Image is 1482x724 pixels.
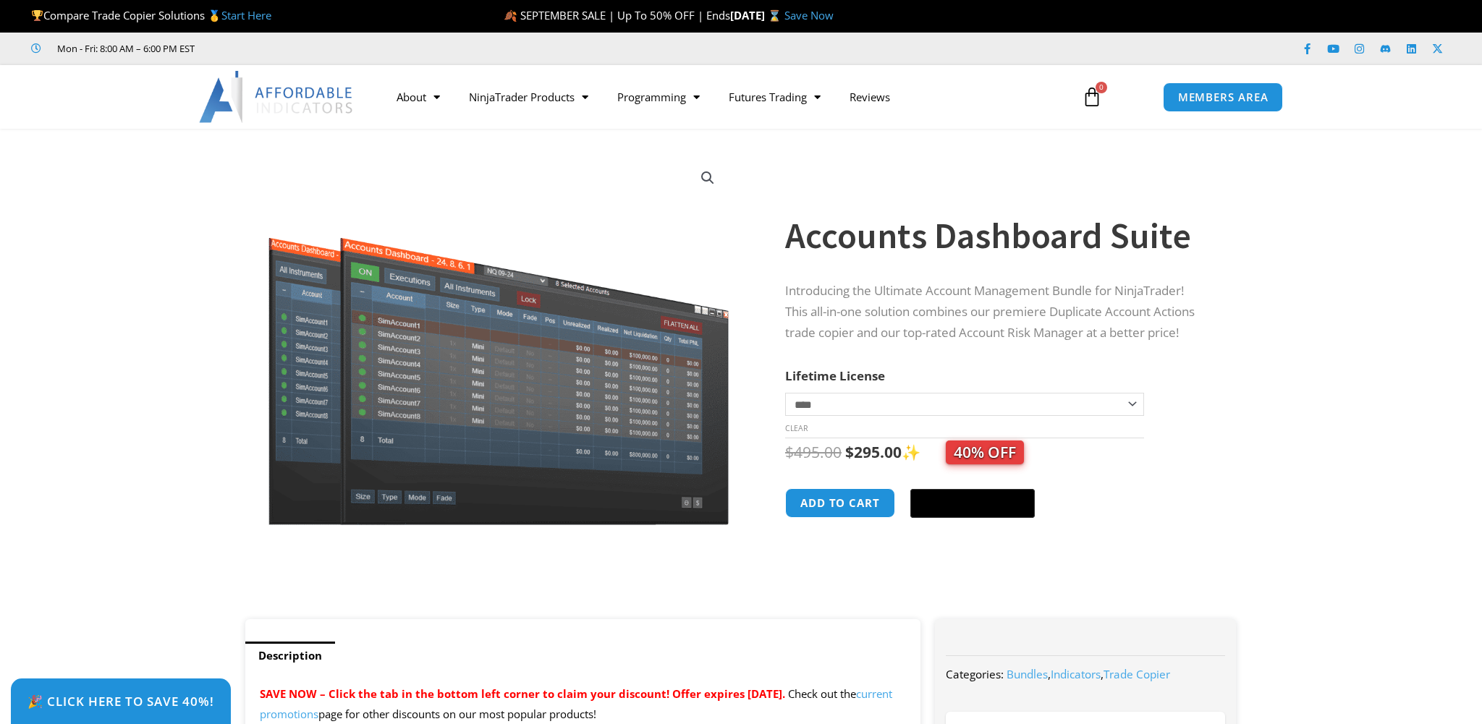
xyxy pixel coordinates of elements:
img: Screenshot 2024-08-26 155710eeeee [266,154,732,525]
button: Add to cart [785,488,895,518]
iframe: PayPal Message 1 [785,537,1208,550]
h1: Accounts Dashboard Suite [785,210,1208,261]
a: Reviews [835,80,905,114]
a: 0 [1060,76,1124,118]
iframe: Customer reviews powered by Trustpilot [215,41,432,56]
span: Mon - Fri: 8:00 AM – 6:00 PM EST [54,40,195,57]
a: Description [245,642,335,670]
a: Futures Trading [714,80,835,114]
a: Save Now [784,8,834,22]
a: NinjaTrader Products [454,80,603,114]
label: Lifetime License [785,367,885,384]
a: 🎉 Click Here to save 40%! [11,678,231,724]
span: 0 [1096,82,1107,93]
bdi: 495.00 [785,442,842,462]
bdi: 295.00 [845,442,902,462]
span: MEMBERS AREA [1178,92,1269,103]
p: Introducing the Ultimate Account Management Bundle for NinjaTrader! This all-in-one solution comb... [785,281,1208,344]
span: 🍂 SEPTEMBER SALE | Up To 50% OFF | Ends [504,8,730,22]
a: MEMBERS AREA [1163,82,1284,112]
span: , , [1007,667,1170,681]
a: View full-screen image gallery [695,165,721,191]
span: 🎉 Click Here to save 40%! [27,695,214,707]
a: Clear options [785,423,808,433]
span: $ [845,442,854,462]
a: Trade Copier [1104,667,1170,681]
span: Compare Trade Copier Solutions 🥇 [31,8,271,22]
span: Categories: [946,667,1004,681]
nav: Menu [382,80,1065,114]
a: Indicators [1051,667,1101,681]
a: Bundles [1007,667,1048,681]
span: 40% OFF [946,440,1024,464]
img: LogoAI | Affordable Indicators – NinjaTrader [199,71,355,123]
a: Programming [603,80,714,114]
span: ✨ [902,442,1024,462]
span: $ [785,442,794,462]
strong: [DATE] ⌛ [730,8,784,22]
a: Start Here [221,8,271,22]
img: 🏆 [32,10,43,21]
a: About [382,80,454,114]
button: Buy with GPay [910,489,1035,518]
